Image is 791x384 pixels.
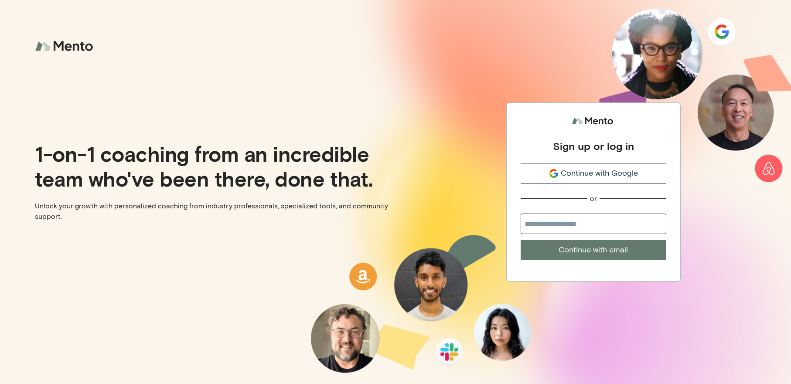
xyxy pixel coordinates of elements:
[553,139,634,153] div: Sign up or log in
[35,35,96,58] img: logo
[572,113,615,129] img: logo.svg
[521,240,666,260] button: Continue with email
[521,163,666,184] button: Continue with Google
[590,194,597,203] div: or
[561,167,638,179] span: Continue with Google
[35,201,389,222] p: Unlock your growth with personalized coaching from industry professionals, specialized tools, and...
[35,141,389,190] p: 1-on-1 coaching from an incredible team who've been there, done that.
